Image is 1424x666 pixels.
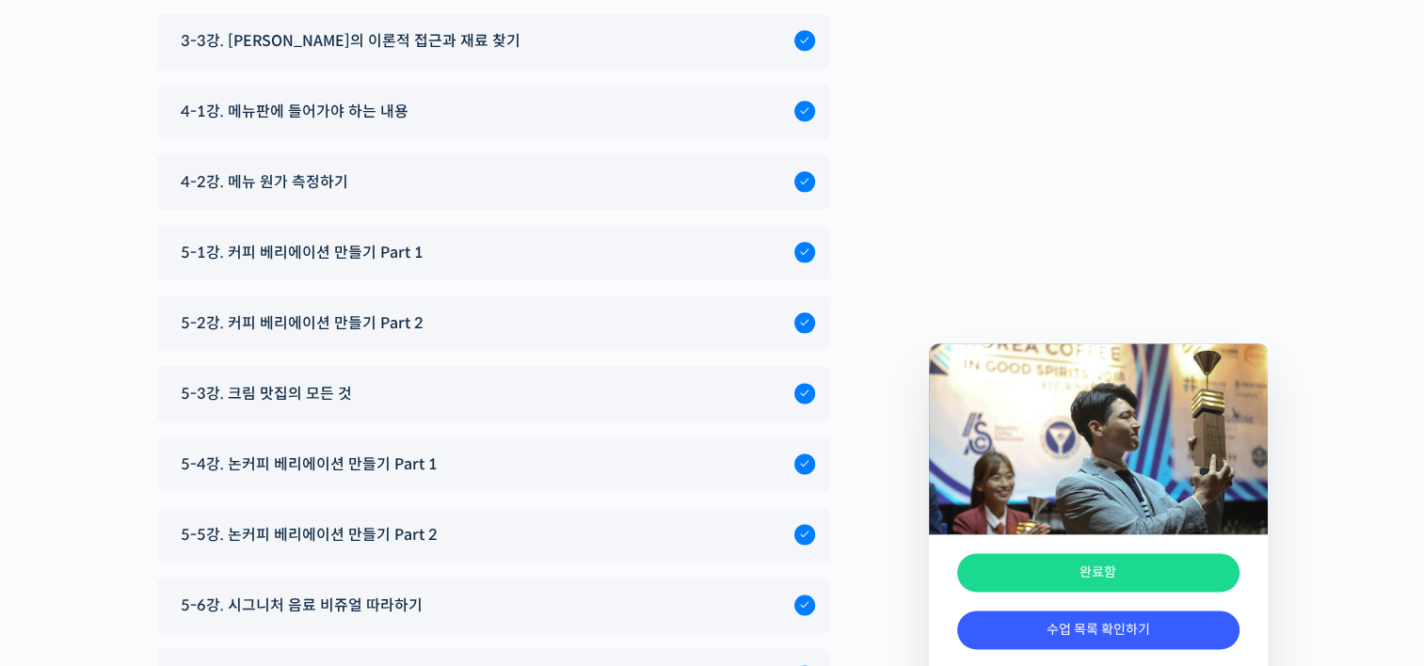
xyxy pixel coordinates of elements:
span: 5-4강. 논커피 베리에이션 만들기 Part 1 [181,452,438,477]
a: 4-2강. 메뉴 원가 측정하기 [171,169,815,195]
a: 수업 목록 확인하기 [957,610,1240,649]
a: 5-2강. 커피 베리에이션 만들기 Part 2 [171,310,815,336]
span: 5-6강. 시그니처 음료 비쥬얼 따라하기 [181,593,423,618]
span: 5-3강. 크림 맛집의 모든 것 [181,381,352,406]
span: 5-1강. 커피 베리에이션 만들기 Part 1 [181,240,424,265]
span: 홈 [59,538,71,553]
a: 홈 [6,510,124,557]
a: 5-1강. 커피 베리에이션 만들기 Part 1 [171,240,815,265]
span: 5-5강. 논커피 베리에이션 만들기 Part 2 [181,522,438,547]
span: 설정 [291,538,313,553]
a: 5-3강. 크림 맛집의 모든 것 [171,381,815,406]
span: 대화 [172,539,195,554]
a: 5-6강. 시그니처 음료 비쥬얼 따라하기 [171,593,815,618]
span: 4-1강. 메뉴판에 들어가야 하는 내용 [181,99,408,124]
span: 5-2강. 커피 베리에이션 만들기 Part 2 [181,310,424,336]
a: 3-3강. [PERSON_NAME]의 이론적 접근과 재료 찾기 [171,28,815,54]
a: 5-4강. 논커피 베리에이션 만들기 Part 1 [171,452,815,477]
span: 4-2강. 메뉴 원가 측정하기 [181,169,348,195]
a: 4-1강. 메뉴판에 들어가야 하는 내용 [171,99,815,124]
div: 완료함 [957,553,1240,592]
span: 3-3강. [PERSON_NAME]의 이론적 접근과 재료 찾기 [181,28,520,54]
a: 대화 [124,510,243,557]
a: 5-5강. 논커피 베리에이션 만들기 Part 2 [171,522,815,547]
a: 설정 [243,510,361,557]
